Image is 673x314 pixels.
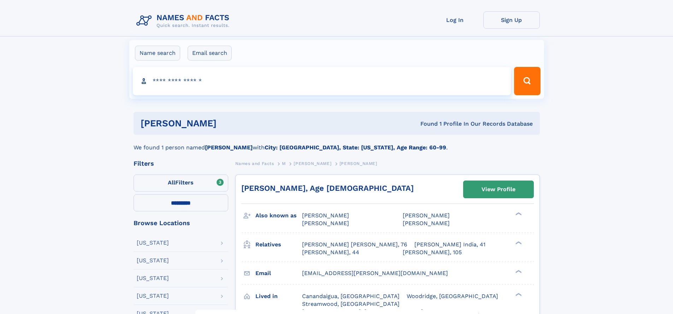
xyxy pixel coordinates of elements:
div: We found 1 person named with . [134,135,540,152]
span: All [168,179,175,186]
div: [US_STATE] [137,293,169,299]
a: View Profile [464,181,533,198]
span: [PERSON_NAME] [302,212,349,219]
span: [PERSON_NAME] [403,220,450,227]
a: [PERSON_NAME], 44 [302,249,359,256]
h1: [PERSON_NAME] [141,119,319,128]
div: [US_STATE] [137,258,169,263]
a: M [282,159,286,168]
span: [PERSON_NAME] [302,220,349,227]
span: [EMAIL_ADDRESS][PERSON_NAME][DOMAIN_NAME] [302,270,448,276]
h3: Also known as [255,210,302,222]
a: Sign Up [483,11,540,29]
b: City: [GEOGRAPHIC_DATA], State: [US_STATE], Age Range: 60-99 [265,144,446,151]
span: [PERSON_NAME] [403,212,450,219]
a: [PERSON_NAME] India, 41 [414,241,485,249]
a: [PERSON_NAME] [PERSON_NAME], 76 [302,241,407,249]
span: Streamwood, [GEOGRAPHIC_DATA] [302,301,400,307]
img: Logo Names and Facts [134,11,235,30]
a: Names and Facts [235,159,274,168]
span: [PERSON_NAME] [340,161,377,166]
b: [PERSON_NAME] [205,144,253,151]
div: Found 1 Profile In Our Records Database [318,120,533,128]
div: ❯ [514,269,522,274]
a: [PERSON_NAME] [294,159,331,168]
a: Log In [427,11,483,29]
input: search input [133,67,511,95]
div: Browse Locations [134,220,228,226]
h3: Lived in [255,290,302,302]
button: Search Button [514,67,540,95]
div: View Profile [482,181,515,198]
div: ❯ [514,212,522,216]
a: [PERSON_NAME], 105 [403,249,462,256]
h3: Email [255,267,302,279]
div: Filters [134,160,228,167]
span: M [282,161,286,166]
span: Woodridge, [GEOGRAPHIC_DATA] [407,293,498,299]
a: [PERSON_NAME], Age [DEMOGRAPHIC_DATA] [241,184,414,193]
div: [US_STATE] [137,275,169,281]
span: Canandaigua, [GEOGRAPHIC_DATA] [302,293,400,299]
label: Filters [134,175,228,192]
label: Name search [135,46,180,61]
label: Email search [188,46,232,61]
div: ❯ [514,292,522,297]
span: [PERSON_NAME] [294,161,331,166]
div: ❯ [514,240,522,245]
h3: Relatives [255,239,302,251]
div: [US_STATE] [137,240,169,246]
